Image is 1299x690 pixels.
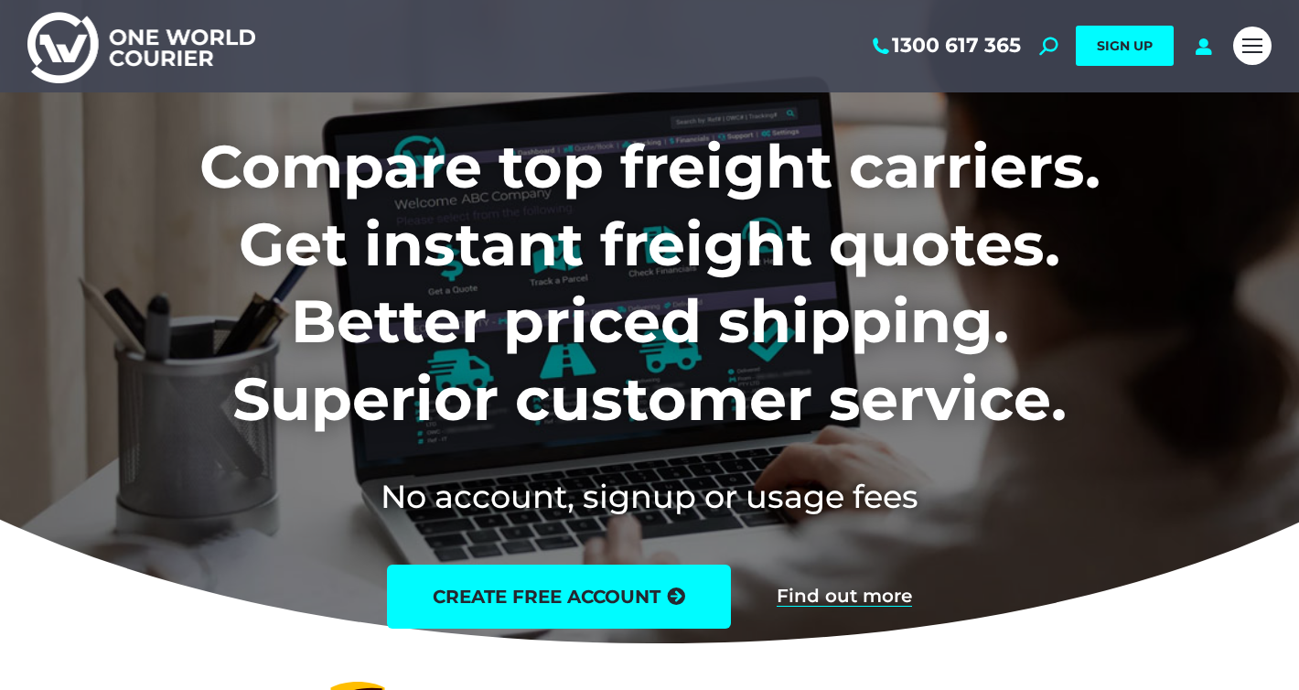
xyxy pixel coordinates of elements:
[1233,27,1272,65] a: Mobile menu icon
[79,128,1221,437] h1: Compare top freight carriers. Get instant freight quotes. Better priced shipping. Superior custom...
[79,474,1221,519] h2: No account, signup or usage fees
[777,587,912,607] a: Find out more
[1097,38,1153,54] span: SIGN UP
[27,9,255,83] img: One World Courier
[1076,26,1174,66] a: SIGN UP
[387,565,731,629] a: create free account
[869,34,1021,58] a: 1300 617 365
